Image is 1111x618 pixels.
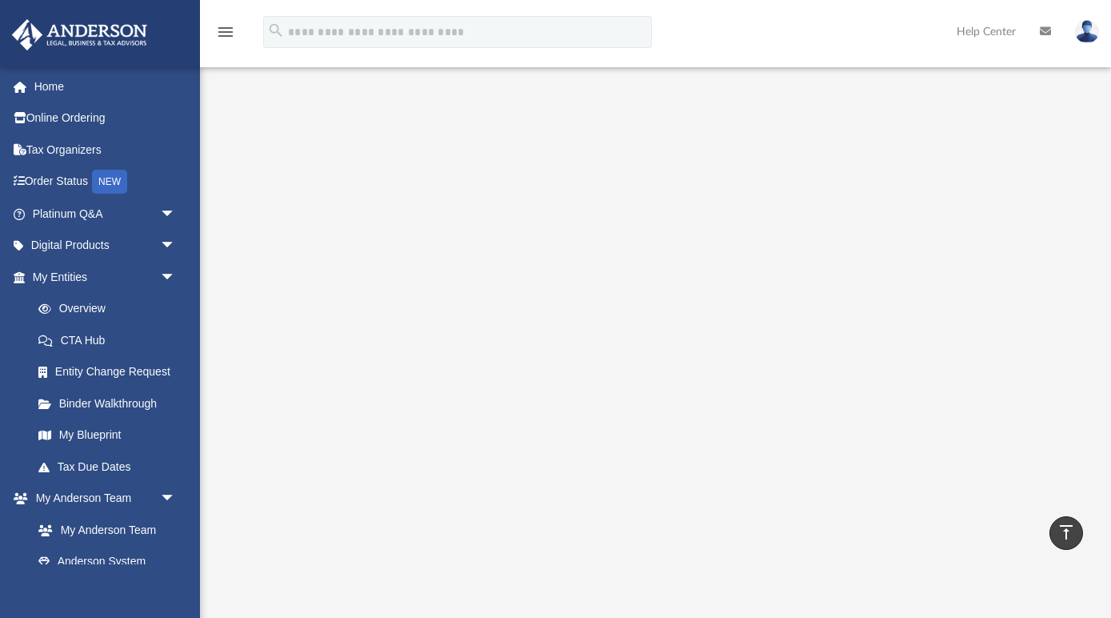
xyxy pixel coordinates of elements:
a: My Anderson Team [22,514,184,546]
span: arrow_drop_down [160,261,192,294]
a: Binder Walkthrough [22,387,200,419]
a: Online Ordering [11,102,200,134]
a: vertical_align_top [1049,516,1083,550]
i: search [267,22,285,39]
span: arrow_drop_down [160,483,192,516]
a: Tax Due Dates [22,451,200,483]
span: arrow_drop_down [160,198,192,231]
a: CTA Hub [22,324,200,356]
div: NEW [92,170,127,194]
a: My Entitiesarrow_drop_down [11,261,200,293]
span: arrow_drop_down [160,230,192,263]
i: vertical_align_top [1057,523,1076,542]
a: Platinum Q&Aarrow_drop_down [11,198,200,230]
a: Digital Productsarrow_drop_down [11,230,200,262]
a: Home [11,70,200,102]
a: My Anderson Teamarrow_drop_down [11,483,192,515]
a: My Blueprint [22,419,192,451]
i: menu [216,22,235,42]
a: Overview [22,293,200,325]
a: menu [216,30,235,42]
img: User Pic [1075,20,1099,43]
a: Anderson System [22,546,192,578]
a: Order StatusNEW [11,166,200,199]
a: Tax Organizers [11,134,200,166]
a: Entity Change Request [22,356,200,388]
img: Anderson Advisors Platinum Portal [7,19,152,50]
